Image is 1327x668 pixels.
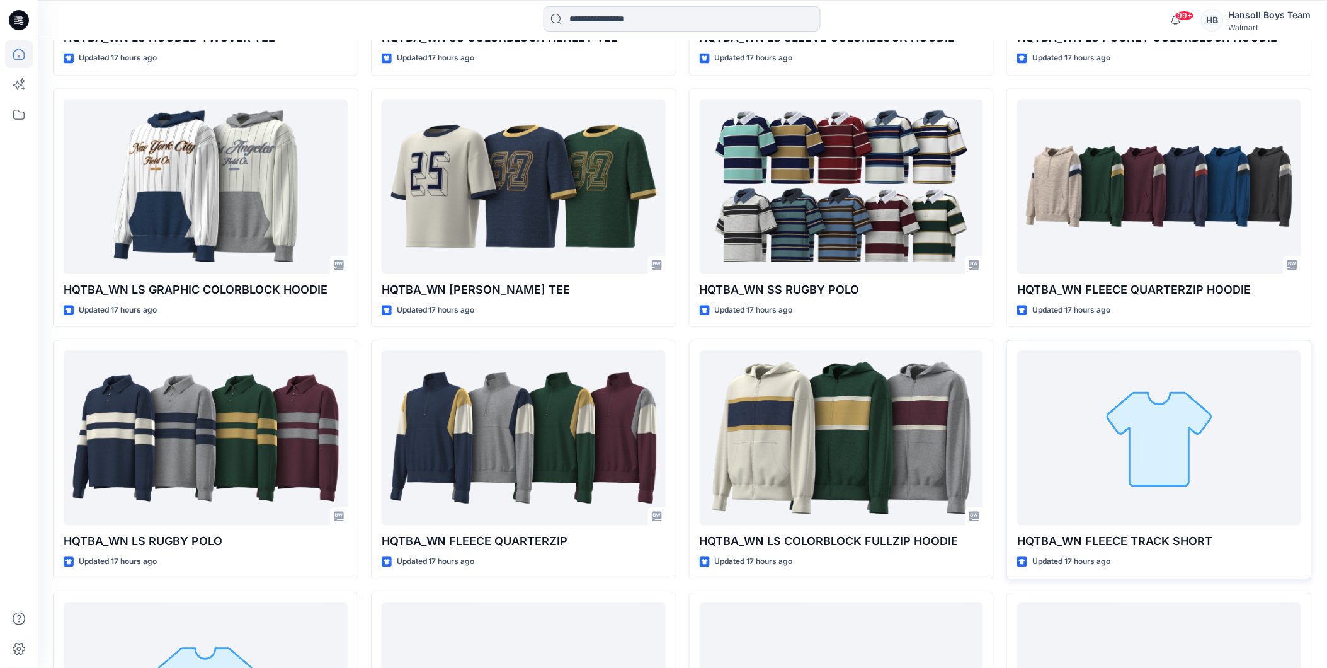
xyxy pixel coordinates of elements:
p: HQTBA_WN FLEECE QUARTERZIP HOODIE [1017,281,1301,299]
a: HQTBA_WN SS RINGER TEE [382,99,666,274]
p: Updated 17 hours ago [397,555,475,568]
p: HQTBA_WN FLEECE TRACK SHORT [1017,533,1301,550]
div: Walmart [1229,23,1311,32]
span: 99+ [1175,11,1194,21]
p: HQTBA_WN FLEECE QUARTERZIP [382,533,666,550]
a: HQTBA_WN LS COLORBLOCK FULLZIP HOODIE [700,350,984,525]
a: HQTBA_WN FLEECE TRACK SHORT [1017,350,1301,525]
p: Updated 17 hours ago [715,52,793,65]
p: Updated 17 hours ago [715,304,793,317]
p: Updated 17 hours ago [1032,304,1110,317]
p: Updated 17 hours ago [79,555,157,568]
p: HQTBA_WN LS COLORBLOCK FULLZIP HOODIE [700,533,984,550]
p: Updated 17 hours ago [79,304,157,317]
p: HQTBA_WN LS GRAPHIC COLORBLOCK HOODIE [64,281,348,299]
p: HQTBA_WN SS RUGBY POLO [700,281,984,299]
p: HQTBA_WN [PERSON_NAME] TEE [382,281,666,299]
a: HQTBA_WN FLEECE QUARTERZIP [382,350,666,525]
a: HQTBA_WN LS RUGBY POLO [64,350,348,525]
p: HQTBA_WN LS RUGBY POLO [64,533,348,550]
p: Updated 17 hours ago [1032,52,1110,65]
p: Updated 17 hours ago [1032,555,1110,568]
a: HQTBA_WN FLEECE QUARTERZIP HOODIE [1017,99,1301,274]
a: HQTBA_WN SS RUGBY POLO [700,99,984,274]
p: Updated 17 hours ago [715,555,793,568]
p: Updated 17 hours ago [397,52,475,65]
a: HQTBA_WN LS GRAPHIC COLORBLOCK HOODIE [64,99,348,274]
div: Hansoll Boys Team [1229,8,1311,23]
p: Updated 17 hours ago [397,304,475,317]
p: Updated 17 hours ago [79,52,157,65]
div: HB [1201,9,1224,32]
